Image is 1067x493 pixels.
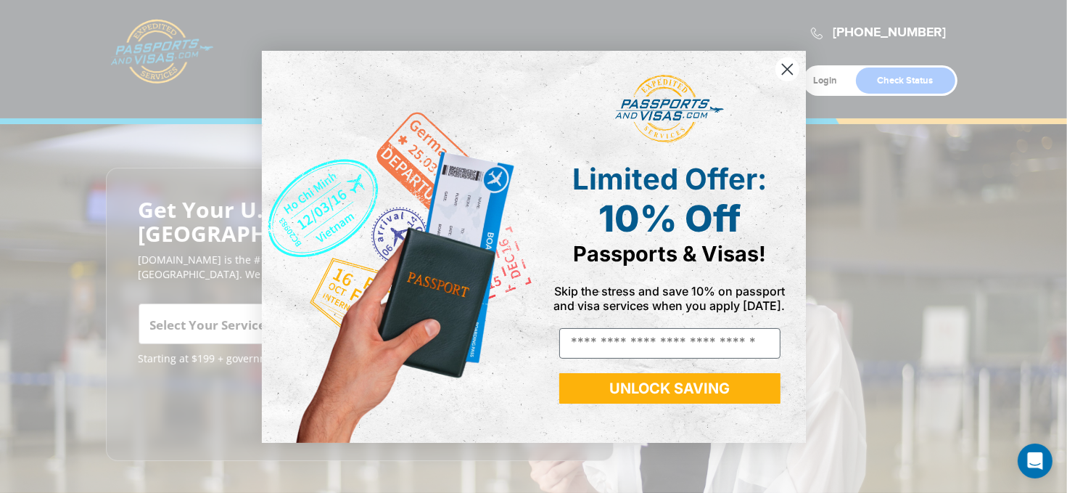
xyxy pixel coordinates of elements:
[262,51,534,443] img: de9cda0d-0715-46ca-9a25-073762a91ba7.png
[598,197,741,240] span: 10% Off
[559,373,780,404] button: UNLOCK SAVING
[775,57,800,82] button: Close dialog
[573,241,766,266] span: Passports & Visas!
[1018,444,1052,478] div: Open Intercom Messenger
[615,75,724,143] img: passports and visas
[554,284,786,313] span: Skip the stress and save 10% on passport and visa services when you apply [DATE].
[572,161,767,197] span: Limited Offer:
